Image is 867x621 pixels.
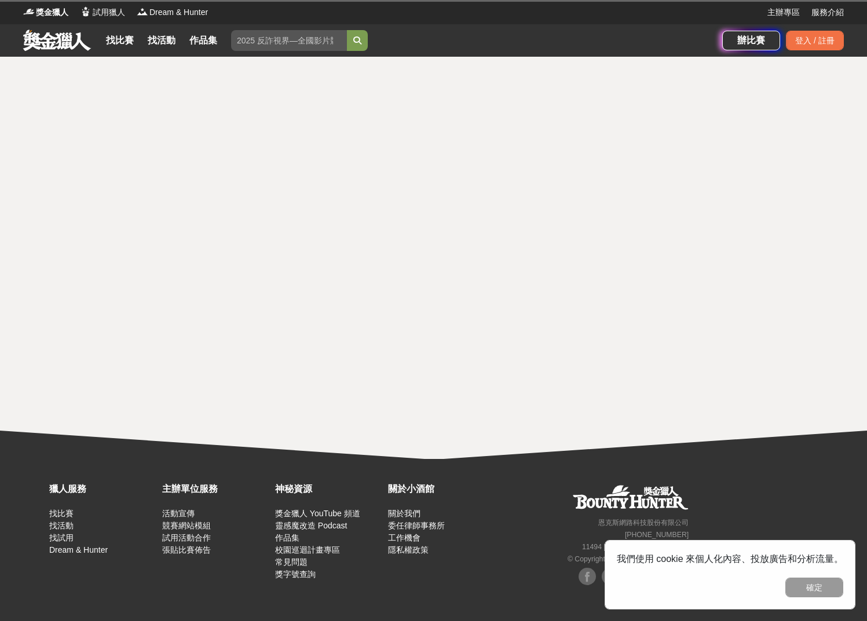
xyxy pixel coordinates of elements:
[185,32,222,49] a: 作品集
[767,6,800,19] a: 主辦專區
[617,554,843,564] span: 我們使用 cookie 來個人化內容、投放廣告和分析流量。
[582,543,689,551] small: 11494 [STREET_ADDRESS] 3 樓
[101,32,138,49] a: 找比賽
[388,533,420,542] a: 工作機會
[275,509,360,518] a: 獎金獵人 YouTube 頻道
[568,555,689,563] small: © Copyright 2025 . All Rights Reserved.
[93,6,125,19] span: 試用獵人
[602,568,619,585] img: Facebook
[162,482,269,496] div: 主辦單位服務
[811,6,844,19] a: 服務介紹
[49,521,74,530] a: 找活動
[23,6,68,19] a: Logo獎金獵人
[49,482,156,496] div: 獵人服務
[49,545,108,554] a: Dream & Hunter
[162,509,195,518] a: 活動宣傳
[275,545,340,554] a: 校園巡迴計畫專區
[275,482,382,496] div: 神秘資源
[49,533,74,542] a: 找試用
[162,533,211,542] a: 試用活動合作
[598,519,689,527] small: 恩克斯網路科技股份有限公司
[36,6,68,19] span: 獎金獵人
[579,568,596,585] img: Facebook
[625,531,689,539] small: [PHONE_NUMBER]
[162,521,211,530] a: 競賽網站模組
[722,31,780,50] a: 辦比賽
[231,30,347,51] input: 2025 反詐視界—全國影片競賽
[49,509,74,518] a: 找比賽
[785,578,843,597] button: 確定
[143,32,180,49] a: 找活動
[388,482,495,496] div: 關於小酒館
[275,569,316,579] a: 獎字號查詢
[80,6,92,17] img: Logo
[786,31,844,50] div: 登入 / 註冊
[388,545,429,554] a: 隱私權政策
[388,521,445,530] a: 委任律師事務所
[275,521,347,530] a: 靈感魔改造 Podcast
[23,6,35,17] img: Logo
[137,6,208,19] a: LogoDream & Hunter
[137,6,148,17] img: Logo
[80,6,125,19] a: Logo試用獵人
[275,533,299,542] a: 作品集
[275,557,308,567] a: 常見問題
[149,6,208,19] span: Dream & Hunter
[388,509,420,518] a: 關於我們
[162,545,211,554] a: 張貼比賽佈告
